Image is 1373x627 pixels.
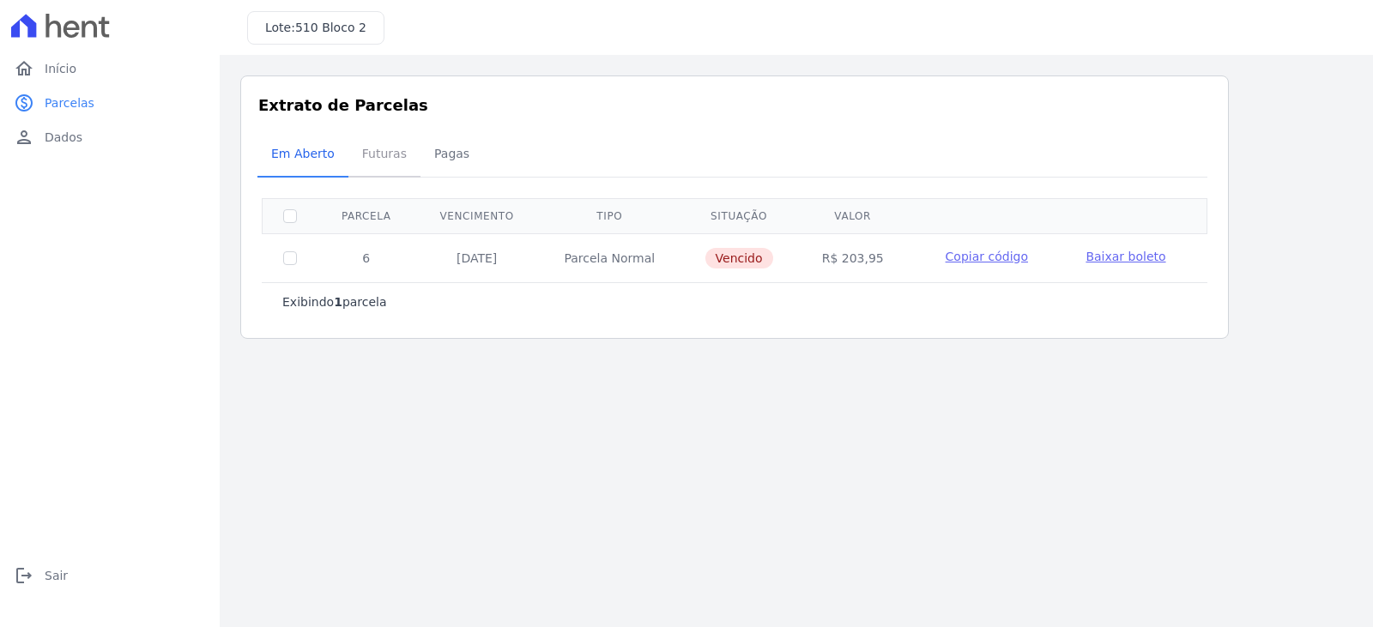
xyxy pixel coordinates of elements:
span: Em Aberto [261,136,345,171]
a: Futuras [348,133,420,178]
span: 510 Bloco 2 [295,21,366,34]
th: Vencimento [415,198,539,233]
span: Parcelas [45,94,94,112]
i: person [14,127,34,148]
span: Pagas [424,136,480,171]
span: Vencido [705,248,773,268]
a: paidParcelas [7,86,213,120]
span: Futuras [352,136,417,171]
th: Tipo [539,198,680,233]
b: 1 [334,295,342,309]
td: [DATE] [415,233,539,282]
span: Baixar boleto [1086,250,1165,263]
i: logout [14,565,34,586]
th: Situação [680,198,797,233]
i: paid [14,93,34,113]
a: personDados [7,120,213,154]
td: Parcela Normal [539,233,680,282]
span: Dados [45,129,82,146]
a: Pagas [420,133,483,178]
a: Baixar boleto [1086,248,1165,265]
a: logoutSair [7,558,213,593]
span: Copiar código [946,250,1028,263]
span: Início [45,60,76,77]
p: Exibindo parcela [282,293,387,310]
h3: Lote: [265,19,366,37]
a: homeInício [7,51,213,86]
th: Parcela [318,198,415,233]
td: R$ 203,95 [797,233,908,282]
th: Valor [797,198,908,233]
a: Em Aberto [257,133,348,178]
h3: Extrato de Parcelas [258,93,1211,117]
td: 6 [318,233,415,282]
button: Copiar código [928,248,1044,265]
i: home [14,58,34,79]
span: Sair [45,567,68,584]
